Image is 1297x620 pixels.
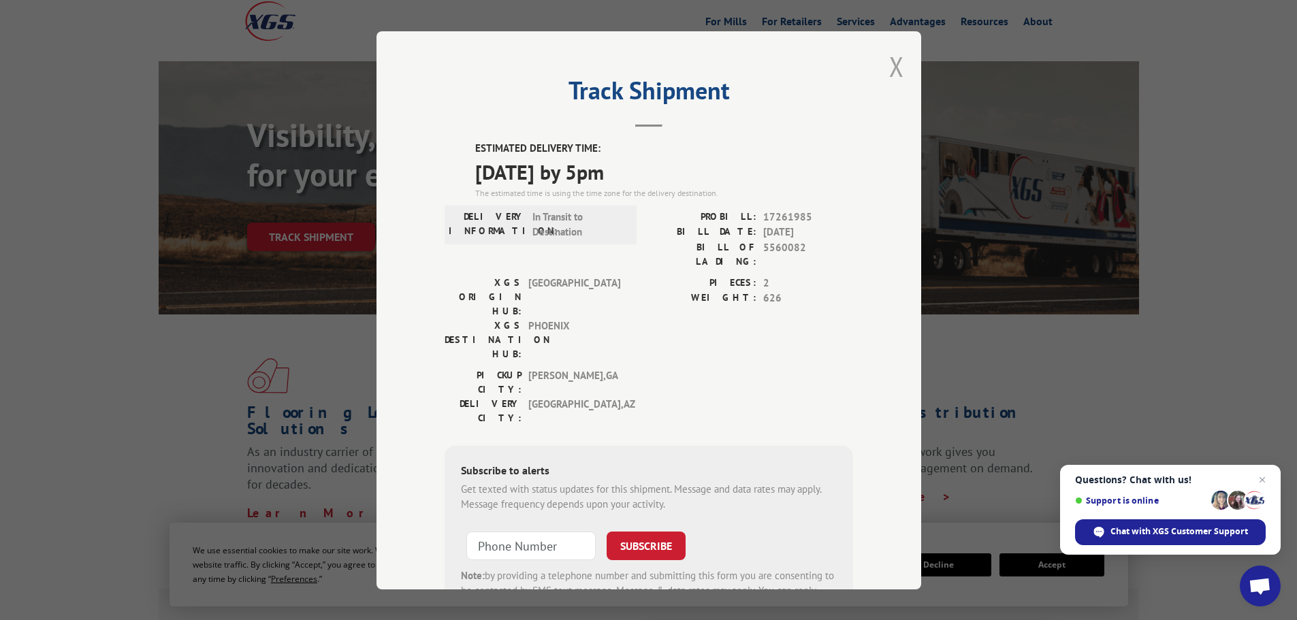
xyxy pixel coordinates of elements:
span: Support is online [1075,495,1206,506]
label: XGS ORIGIN HUB: [445,275,522,318]
span: 5560082 [763,240,853,268]
span: [GEOGRAPHIC_DATA] , AZ [528,396,620,425]
label: ESTIMATED DELIVERY TIME: [475,141,853,157]
div: Chat with XGS Customer Support [1075,519,1266,545]
label: PROBILL: [649,209,756,225]
label: DELIVERY INFORMATION: [449,209,526,240]
button: SUBSCRIBE [607,531,686,559]
h2: Track Shipment [445,81,853,107]
span: [DATE] [763,225,853,240]
button: Close modal [889,48,904,84]
div: Get texted with status updates for this shipment. Message and data rates may apply. Message frequ... [461,481,837,512]
span: [GEOGRAPHIC_DATA] [528,275,620,318]
label: XGS DESTINATION HUB: [445,318,522,361]
label: WEIGHT: [649,291,756,306]
strong: Note: [461,568,485,581]
label: DELIVERY CITY: [445,396,522,425]
label: PICKUP CITY: [445,368,522,396]
label: BILL OF LADING: [649,240,756,268]
span: [DATE] by 5pm [475,156,853,186]
input: Phone Number [466,531,596,559]
label: BILL DATE: [649,225,756,240]
span: PHOENIX [528,318,620,361]
span: In Transit to Destination [532,209,624,240]
div: Open chat [1240,566,1281,606]
div: The estimated time is using the time zone for the delivery destination. [475,186,853,199]
span: 2 [763,275,853,291]
div: by providing a telephone number and submitting this form you are consenting to be contacted by SM... [461,568,837,614]
span: 17261985 [763,209,853,225]
span: Questions? Chat with us! [1075,474,1266,485]
div: Subscribe to alerts [461,461,837,481]
span: Chat with XGS Customer Support [1110,525,1248,538]
label: PIECES: [649,275,756,291]
span: [PERSON_NAME] , GA [528,368,620,396]
span: 626 [763,291,853,306]
span: Close chat [1254,472,1270,488]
